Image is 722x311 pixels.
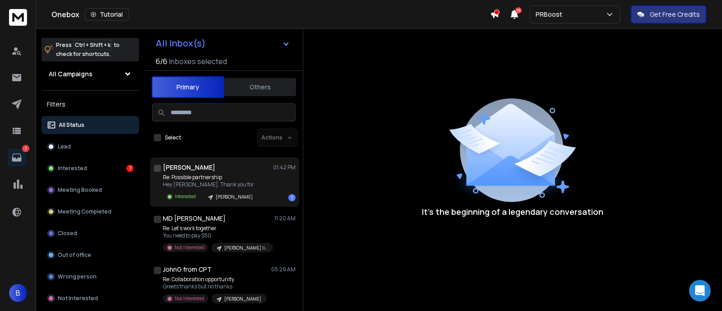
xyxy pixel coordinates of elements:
div: 1 [288,194,296,201]
p: Re: Possible partnership [163,174,258,181]
p: PRBoost [536,10,566,19]
span: Ctrl + Shift + k [74,40,112,50]
button: Interested7 [42,159,139,177]
p: Get Free Credits [650,10,700,19]
p: Not Interested [175,295,204,302]
h3: Inboxes selected [169,56,227,67]
button: B [9,284,27,302]
div: 7 [126,165,134,172]
button: Wrong person [42,268,139,286]
h1: JohnG from CPT [163,265,212,274]
p: Wrong person [58,273,97,280]
p: Press to check for shortcuts. [56,41,120,59]
p: You need to pay $50 [163,232,271,239]
label: Select [165,134,181,141]
p: Re: Let's work together [163,225,271,232]
p: Not Interested [175,244,204,251]
p: Not Interested [58,295,98,302]
p: All Status [59,121,84,129]
button: All Status [42,116,139,134]
span: 15 [515,7,522,14]
span: 6 / 6 [156,56,167,67]
p: Interested [175,193,196,200]
h1: MD [PERSON_NAME] [163,214,226,223]
a: 7 [8,149,26,167]
p: [PERSON_NAME] list [224,245,268,251]
h1: [PERSON_NAME] [163,163,215,172]
p: It’s the beginning of a legendary conversation [422,205,603,218]
button: Not Interested [42,289,139,307]
p: Greets thanks but no thanks [163,283,267,290]
p: Closed [58,230,77,237]
p: Meeting Completed [58,208,111,215]
p: [PERSON_NAME] [224,296,261,302]
h1: All Campaigns [49,70,93,79]
button: Meeting Booked [42,181,139,199]
button: Lead [42,138,139,156]
p: 7 [22,145,29,152]
p: Interested [58,165,87,172]
p: 05:29 AM [271,266,296,273]
p: Re: Collaboration opportunity [163,276,267,283]
p: Lead [58,143,71,150]
p: 11:20 AM [274,215,296,222]
button: Closed [42,224,139,242]
button: Primary [152,76,224,98]
div: Onebox [51,8,490,21]
p: 01:42 PM [273,164,296,171]
button: All Campaigns [42,65,139,83]
button: Others [224,77,296,97]
p: Meeting Booked [58,186,102,194]
h1: All Inbox(s) [156,39,206,48]
button: Meeting Completed [42,203,139,221]
h3: Filters [42,98,139,111]
button: Out of office [42,246,139,264]
div: Open Intercom Messenger [689,280,711,302]
p: Out of office [58,251,91,259]
p: [PERSON_NAME] [216,194,253,200]
button: Get Free Credits [631,5,706,23]
p: Hey [PERSON_NAME], Thank you for [163,181,258,188]
button: All Inbox(s) [148,34,297,52]
button: Tutorial [85,8,129,21]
